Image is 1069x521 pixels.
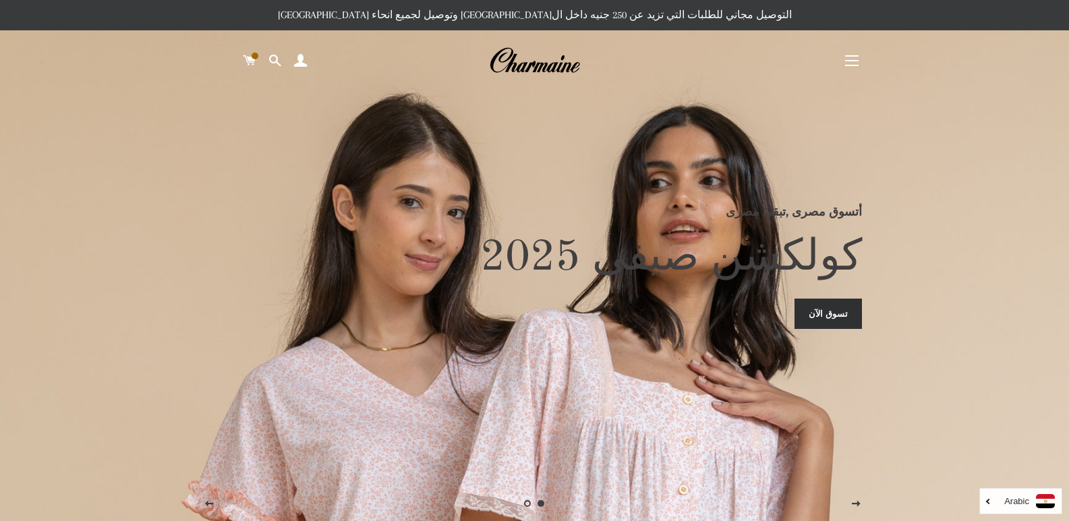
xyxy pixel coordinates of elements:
a: تسوق الآن [794,299,862,328]
button: الصفحه التالية [839,487,873,521]
h2: كولكشن صيفى 2025 [207,231,862,285]
a: Arabic [987,494,1055,508]
p: أتسوق مصرى ,تبقى مصرى [207,202,862,221]
a: تحميل الصور 2 [521,497,535,510]
i: Arabic [1004,497,1029,505]
img: Charmaine Egypt [489,46,580,75]
button: الصفحه السابقة [192,487,226,521]
a: الصفحه 1current [535,497,548,510]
